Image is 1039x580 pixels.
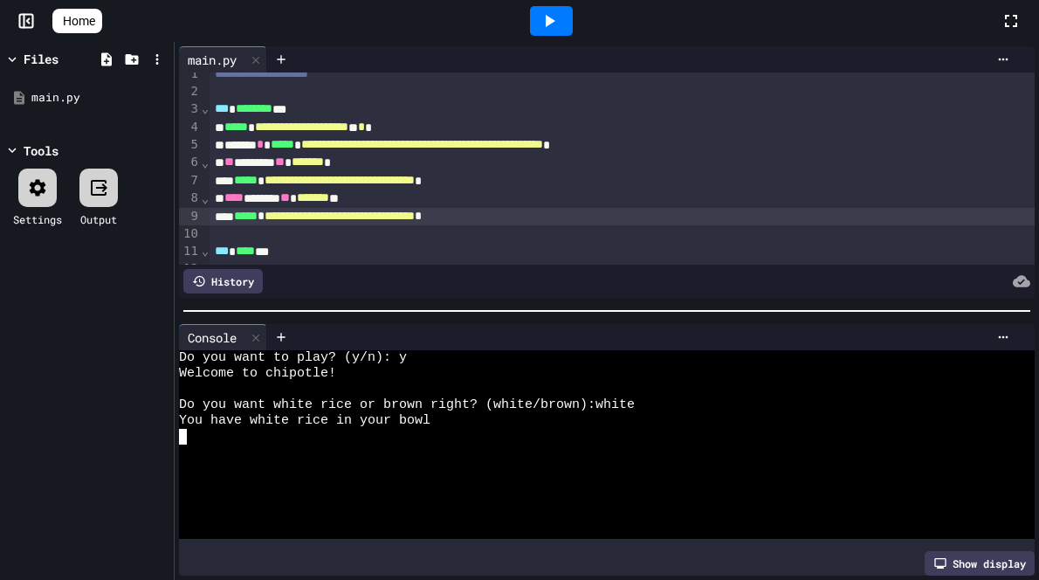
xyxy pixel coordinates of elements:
div: 12 [179,260,201,278]
div: 5 [179,136,201,154]
div: 10 [179,225,201,243]
span: Fold line [201,191,210,205]
div: History [183,269,263,293]
span: Fold line [201,101,210,115]
div: Console [179,324,267,350]
a: Home [52,9,102,33]
div: 3 [179,100,201,118]
span: Fold line [201,262,210,276]
span: Fold line [201,155,210,169]
div: 6 [179,154,201,171]
div: Show display [925,551,1035,576]
div: 4 [179,119,201,136]
div: Console [179,328,245,347]
div: main.py [179,51,245,69]
span: You have white rice in your bowl [179,413,430,429]
div: main.py [31,89,168,107]
span: Do you want white rice or brown right? (white/brown):white [179,397,635,413]
span: Welcome to chipotle! [179,366,336,382]
div: 9 [179,208,201,225]
div: 1 [179,66,201,83]
div: 2 [179,83,201,100]
div: Files [24,50,58,68]
span: Fold line [201,244,210,258]
div: 8 [179,190,201,207]
div: 11 [179,243,201,260]
span: Home [63,12,95,30]
div: main.py [179,46,267,72]
div: Output [80,211,117,227]
span: Do you want to play? (y/n): y [179,350,407,366]
div: 7 [179,172,201,190]
div: Settings [13,211,62,227]
div: Tools [24,142,58,160]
